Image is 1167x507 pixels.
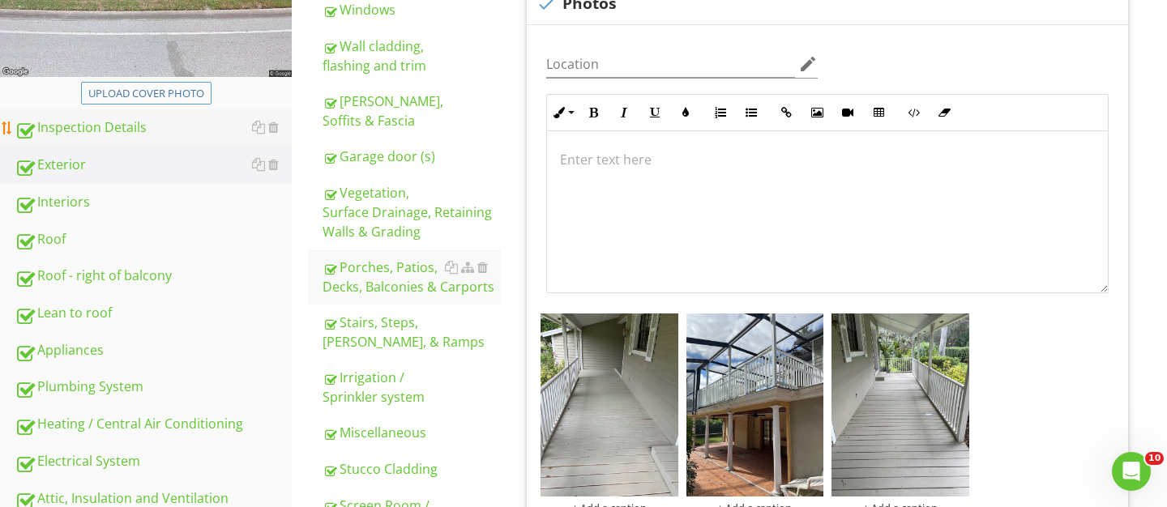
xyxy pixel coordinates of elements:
[541,313,678,496] img: photo.jpg
[15,377,292,398] div: Plumbing System
[609,97,639,128] button: Italic (⌘I)
[88,86,204,102] div: Upload cover photo
[831,313,969,496] img: photo.jpg
[323,183,501,241] div: Vegetation, Surface Drainage, Retaining Walls & Grading
[323,36,501,75] div: Wall cladding, flashing and trim
[15,155,292,176] div: Exterior
[323,423,501,442] div: Miscellaneous
[929,97,960,128] button: Clear Formatting
[1145,452,1164,465] span: 10
[686,313,824,496] img: photo.jpg
[771,97,802,128] button: Insert Link (⌘K)
[639,97,670,128] button: Underline (⌘U)
[15,229,292,250] div: Roof
[323,92,501,130] div: [PERSON_NAME], Soffits & Fascia
[15,266,292,287] div: Roof - right of balcony
[323,147,501,166] div: Garage door (s)
[578,97,609,128] button: Bold (⌘B)
[705,97,736,128] button: Ordered List
[15,340,292,361] div: Appliances
[736,97,767,128] button: Unordered List
[15,451,292,472] div: Electrical System
[832,97,863,128] button: Insert Video
[547,97,578,128] button: Inline Style
[670,97,701,128] button: Colors
[15,192,292,213] div: Interiors
[323,313,501,351] div: Stairs, Steps, [PERSON_NAME], & Ramps
[802,97,832,128] button: Insert Image (⌘P)
[15,117,292,138] div: Inspection Details
[15,303,292,324] div: Lean to roof
[863,97,894,128] button: Insert Table
[81,82,212,104] button: Upload cover photo
[1112,452,1151,491] iframe: Intercom live chat
[15,414,292,435] div: Heating / Central Air Conditioning
[323,368,501,407] div: Irrigation / Sprinkler system
[546,51,795,78] input: Location
[323,459,501,479] div: Stucco Cladding
[798,54,818,74] i: edit
[898,97,929,128] button: Code View
[323,258,501,296] div: Porches, Patios, Decks, Balconies & Carports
